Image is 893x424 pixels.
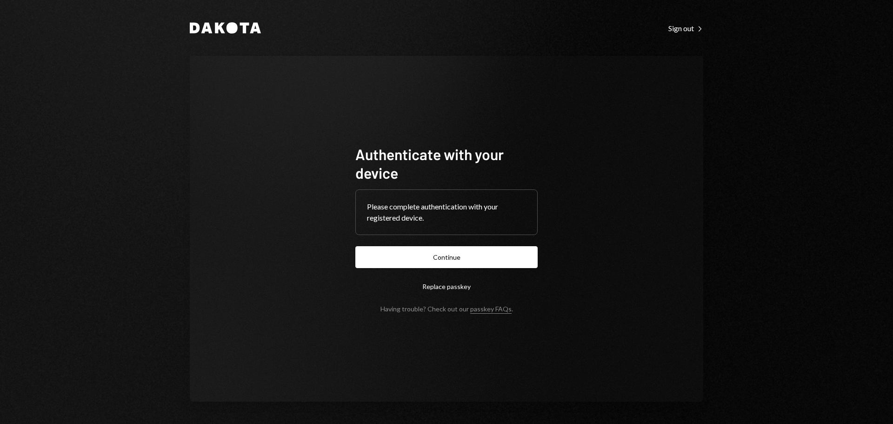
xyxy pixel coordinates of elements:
[380,305,513,313] div: Having trouble? Check out our .
[470,305,512,314] a: passkey FAQs
[355,246,538,268] button: Continue
[355,145,538,182] h1: Authenticate with your device
[668,23,703,33] a: Sign out
[355,276,538,297] button: Replace passkey
[367,201,526,223] div: Please complete authentication with your registered device.
[668,24,703,33] div: Sign out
